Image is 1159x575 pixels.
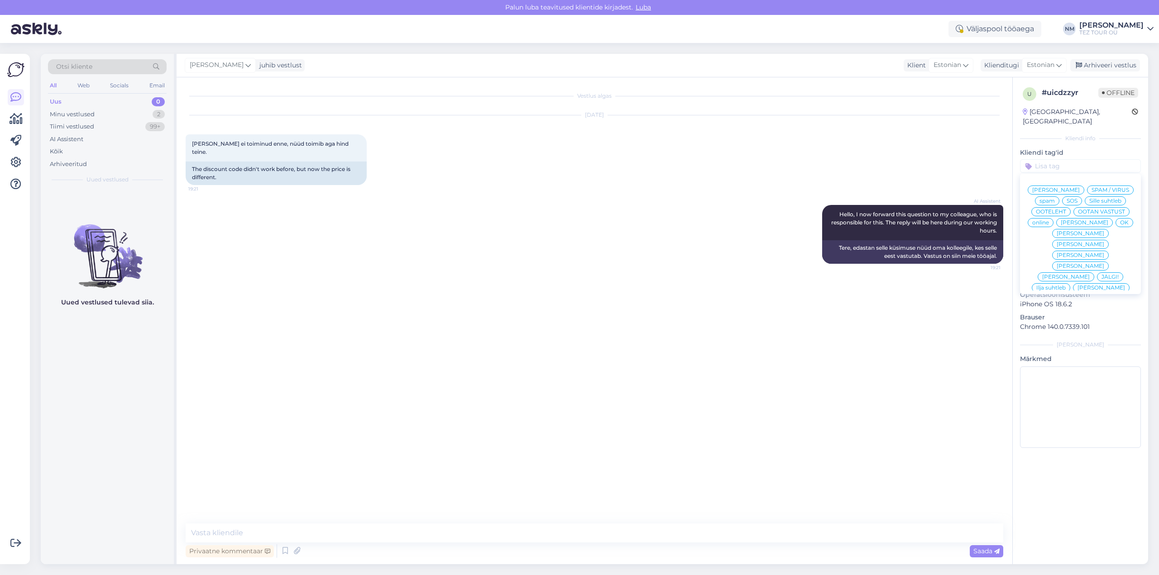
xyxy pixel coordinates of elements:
span: [PERSON_NAME] [1042,274,1090,280]
div: Klient [904,61,926,70]
span: Uued vestlused [86,176,129,184]
div: Klienditugi [981,61,1019,70]
span: spam [1039,198,1055,204]
span: SPAM / VIRUS [1092,187,1129,193]
span: Saada [973,547,1000,555]
span: Hello, I now forward this question to my colleague, who is responsible for this. The reply will b... [831,211,998,234]
div: The discount code didn't work before, but now the price is different. [186,162,367,185]
div: juhib vestlust [256,61,302,70]
span: u [1027,90,1032,97]
input: Lisa tag [1020,159,1141,173]
span: Sille suhtleb [1089,198,1121,204]
img: No chats [41,208,174,290]
img: Askly Logo [7,61,24,78]
span: 19:21 [188,185,222,192]
span: [PERSON_NAME] [1057,263,1104,269]
span: [PERSON_NAME] [1032,187,1080,193]
span: [PERSON_NAME] ei toiminud enne, nüüd toimib aga hind teine. [192,140,350,155]
span: Luba [633,3,654,11]
div: [PERSON_NAME] [1079,22,1144,29]
p: Märkmed [1020,354,1141,364]
div: Tere, edastan selle küsimuse nüüd oma kolleegile, kes selle eest vastutab. Vastus on siin meie tö... [822,240,1003,264]
div: [GEOGRAPHIC_DATA], [GEOGRAPHIC_DATA] [1023,107,1132,126]
span: AI Assistent [967,198,1001,204]
span: Estonian [1027,60,1054,70]
p: Brauser [1020,313,1141,322]
div: Socials [108,80,130,91]
p: Chrome 140.0.7339.101 [1020,322,1141,332]
div: Kõik [50,147,63,156]
span: SOS [1067,198,1078,204]
p: iPhone OS 18.6.2 [1020,299,1141,309]
span: Estonian [934,60,961,70]
div: AI Assistent [50,135,83,144]
span: [PERSON_NAME] [1057,242,1104,247]
span: [PERSON_NAME] [190,60,244,70]
span: Ilja suhtleb [1036,285,1066,290]
span: OOTAN VASTUST [1078,209,1125,214]
p: Operatsioonisüsteem [1020,290,1141,299]
span: [PERSON_NAME] [1057,231,1104,236]
span: OK [1120,220,1129,225]
div: Väljaspool tööaega [948,21,1041,37]
div: All [48,80,58,91]
div: Arhiveeri vestlus [1070,59,1140,71]
div: Email [148,80,167,91]
div: Arhiveeritud [50,160,87,169]
div: Kliendi info [1020,134,1141,143]
div: [PERSON_NAME] [1020,341,1141,349]
p: Uued vestlused tulevad siia. [61,298,154,307]
span: online [1032,220,1049,225]
div: Minu vestlused [50,110,95,119]
div: NM [1063,23,1076,35]
div: [DATE] [186,111,1003,119]
a: [PERSON_NAME]TEZ TOUR OÜ [1079,22,1154,36]
span: Otsi kliente [56,62,92,71]
span: OOTELEHT [1036,209,1066,214]
span: [PERSON_NAME] [1057,252,1104,258]
div: Vestlus algas [186,92,1003,100]
span: JÄLGI! [1102,274,1119,280]
span: [PERSON_NAME] [1061,220,1108,225]
p: Kliendi tag'id [1020,148,1141,157]
span: 19:21 [967,264,1001,271]
span: [PERSON_NAME] [1078,285,1125,290]
div: TEZ TOUR OÜ [1079,29,1144,36]
div: 99+ [145,122,165,131]
div: 2 [153,110,165,119]
div: 0 [152,97,165,106]
div: # uicdzzyr [1042,87,1098,98]
div: Uus [50,97,62,106]
div: Web [76,80,91,91]
div: Tiimi vestlused [50,122,94,131]
span: Offline [1098,88,1138,98]
div: Privaatne kommentaar [186,545,274,557]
